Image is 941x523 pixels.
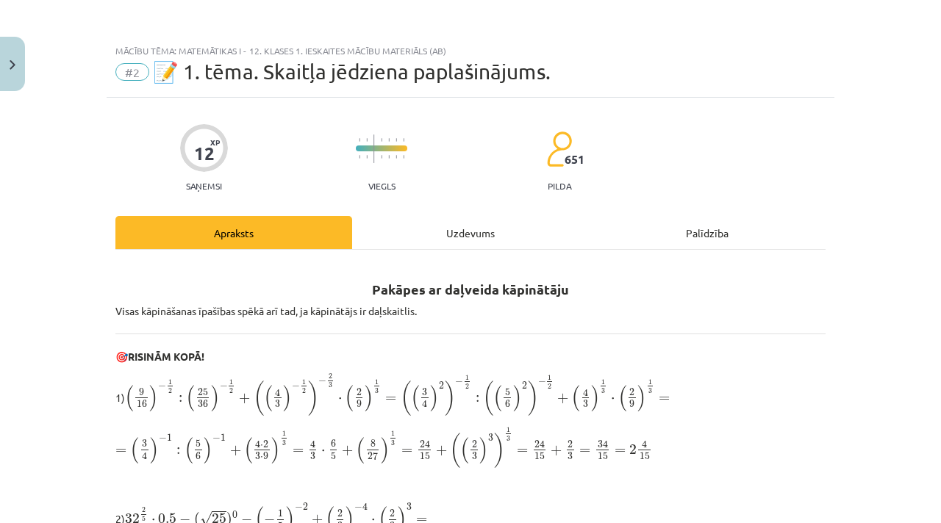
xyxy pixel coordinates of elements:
[388,138,390,142] img: icon-short-line-57e1e144782c952c97e751825c79c345078a6d821885a25fce030b3d8c18986b.svg
[615,448,626,454] span: =
[579,448,590,454] span: =
[648,379,652,384] span: 1
[271,437,280,464] span: )
[255,441,260,449] span: 4
[115,63,149,81] span: #2
[430,385,439,411] span: )
[329,383,332,388] span: 3
[260,444,263,447] span: ⋅
[420,452,430,460] span: 15
[198,389,208,396] span: 25
[212,435,221,442] span: −
[548,383,551,389] span: 2
[357,389,362,396] span: 2
[517,448,528,454] span: =
[505,389,510,396] span: 5
[548,375,551,380] span: 1
[150,437,159,464] span: )
[142,516,146,522] span: 5
[528,381,538,416] span: )
[115,373,826,417] p: 1)
[365,385,373,411] span: )
[10,60,15,70] img: icon-close-lesson-0947bae3869378f0d4975bcd49f059093ad1ed9edebbc8119c70593378902aed.svg
[282,431,286,436] span: 1
[115,349,826,364] p: 🎯
[598,452,608,460] span: 15
[354,504,362,511] span: −
[391,440,395,445] span: 3
[310,452,315,460] span: 3
[385,396,396,402] span: =
[149,385,158,411] span: )
[513,385,522,411] span: )
[115,46,826,56] div: Mācību tēma: Matemātikas i - 12. klases 1. ieskaites mācību materiāls (ab)
[390,510,395,517] span: 2
[196,440,201,447] span: 5
[375,389,379,394] span: 3
[295,504,303,511] span: −
[283,385,292,411] span: )
[494,433,504,469] span: )
[342,445,353,455] span: +
[115,303,826,319] p: Visas kāpināšanas īpašības spēkā arī tad, ja kāpinātājs ir daļskaitlis.
[338,397,342,402] span: ⋅
[472,452,477,460] span: 3
[198,400,208,408] span: 36
[282,440,286,445] span: 3
[422,400,427,408] span: 4
[158,383,166,390] span: −
[401,381,411,416] span: (
[331,452,336,460] span: 5
[642,441,647,449] span: 4
[211,385,220,411] span: )
[534,452,545,460] span: 15
[254,381,264,416] span: (
[229,388,233,393] span: 2
[302,388,306,393] span: 2
[571,385,580,411] span: (
[194,143,215,164] div: 12
[142,452,147,460] span: 4
[439,382,444,389] span: 2
[548,181,571,191] p: pilda
[366,155,368,159] img: icon-short-line-57e1e144782c952c97e751825c79c345078a6d821885a25fce030b3d8c18986b.svg
[420,441,430,449] span: 24
[321,450,325,454] span: ⋅
[137,400,147,408] span: 16
[403,155,404,159] img: icon-short-line-57e1e144782c952c97e751825c79c345078a6d821885a25fce030b3d8c18986b.svg
[366,138,368,142] img: icon-short-line-57e1e144782c952c97e751825c79c345078a6d821885a25fce030b3d8c18986b.svg
[583,389,588,397] span: 4
[357,400,362,408] span: 9
[125,385,134,411] span: (
[591,385,600,411] span: )
[601,379,605,384] span: 1
[396,138,397,142] img: icon-short-line-57e1e144782c952c97e751825c79c345078a6d821885a25fce030b3d8c18986b.svg
[337,510,343,517] span: 2
[151,519,155,523] span: ⋅
[221,434,226,441] span: 1
[302,379,306,384] span: 1
[472,441,477,448] span: 2
[293,448,304,454] span: =
[565,153,584,166] span: 651
[455,378,463,386] span: −
[483,381,493,416] span: (
[180,181,228,191] p: Saņemsi
[303,503,308,511] span: 2
[381,155,382,159] img: icon-short-line-57e1e144782c952c97e751825c79c345078a6d821885a25fce030b3d8c18986b.svg
[263,452,268,460] span: 9
[318,377,326,384] span: −
[589,216,826,249] div: Palīdzība
[375,379,379,384] span: 1
[210,138,220,146] span: XP
[359,155,360,159] img: icon-short-line-57e1e144782c952c97e751825c79c345078a6d821885a25fce030b3d8c18986b.svg
[445,381,455,416] span: )
[396,155,397,159] img: icon-short-line-57e1e144782c952c97e751825c79c345078a6d821885a25fce030b3d8c18986b.svg
[551,445,562,455] span: +
[179,395,182,403] span: :
[629,389,634,396] span: 2
[403,138,404,142] img: icon-short-line-57e1e144782c952c97e751825c79c345078a6d821885a25fce030b3d8c18986b.svg
[244,437,253,464] span: (
[185,437,193,464] span: (
[522,382,527,389] span: 2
